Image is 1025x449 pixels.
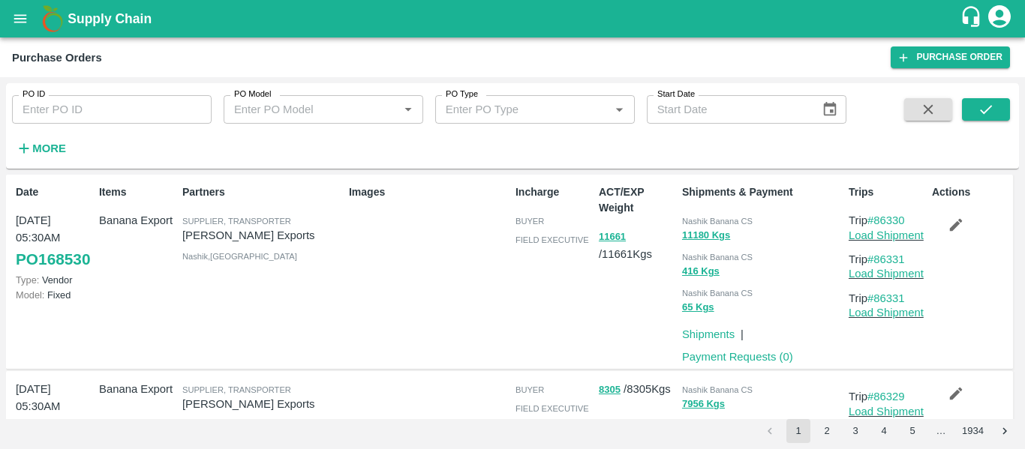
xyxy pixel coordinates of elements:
[957,419,988,443] button: Go to page 1934
[682,253,753,262] span: Nashik Banana CS
[891,46,1010,68] a: Purchase Order
[3,1,38,36] button: open drawer
[849,388,926,405] p: Trip
[682,328,735,340] a: Shipments
[599,184,676,216] p: ACT/EXP Weight
[32,142,66,154] strong: More
[599,382,621,399] button: 8305
[682,385,753,394] span: Nashik Banana CS
[682,396,725,413] button: 7956 Kgs
[16,212,93,246] p: [DATE] 05:30AM
[929,424,953,439] div: …
[647,95,810,124] input: Start Date
[682,351,793,363] a: Payment Requests (0)
[849,212,926,229] p: Trip
[440,100,606,119] input: Enter PO Type
[16,381,93,415] p: [DATE] 05:30AM
[609,100,629,119] button: Open
[849,251,926,268] p: Trip
[849,290,926,307] p: Trip
[867,292,905,304] a: #86331
[99,212,176,229] p: Banana Export
[735,320,744,343] div: |
[516,235,589,244] span: field executive
[12,95,212,124] input: Enter PO ID
[182,252,297,261] span: Nashik , [GEOGRAPHIC_DATA]
[986,3,1013,34] div: account of current user
[849,406,924,418] a: Load Shipment
[682,299,714,316] button: 65 Kgs
[12,48,102,67] div: Purchase Orders
[16,273,93,287] p: Vendor
[932,184,1009,200] p: Actions
[682,184,843,200] p: Shipments & Payment
[349,184,509,200] p: Images
[960,5,986,32] div: customer-support
[446,88,478,100] label: PO Type
[657,88,695,100] label: Start Date
[849,307,924,319] a: Load Shipment
[182,217,291,226] span: Supplier, Transporter
[16,415,90,442] a: PO168528
[849,268,924,280] a: Load Shipment
[849,184,926,200] p: Trips
[599,228,676,262] p: / 11661 Kgs
[182,385,291,394] span: Supplier, Transporter
[16,288,93,302] p: Fixed
[99,381,176,397] p: Banana Export
[516,217,544,226] span: buyer
[38,4,68,34] img: logo
[599,381,676,398] p: / 8305 Kgs
[68,8,960,29] a: Supply Chain
[234,88,272,100] label: PO Model
[867,214,905,226] a: #86330
[16,246,90,273] a: PO168530
[786,419,810,443] button: page 1
[867,391,905,403] a: #86329
[872,419,896,443] button: Go to page 4
[99,184,176,200] p: Items
[682,289,753,298] span: Nashik Banana CS
[516,385,544,394] span: buyer
[849,229,924,241] a: Load Shipment
[182,184,343,200] p: Partners
[23,88,45,100] label: PO ID
[16,289,44,301] span: Model:
[599,229,626,246] button: 11661
[16,184,93,200] p: Date
[843,419,867,443] button: Go to page 3
[516,404,589,413] span: field executive
[516,184,593,200] p: Incharge
[867,253,905,265] a: #86331
[12,136,70,161] button: More
[756,419,1019,443] nav: pagination navigation
[228,100,394,119] input: Enter PO Model
[682,227,730,244] button: 11180 Kgs
[182,227,343,244] p: [PERSON_NAME] Exports
[16,274,39,286] span: Type:
[815,419,839,443] button: Go to page 2
[900,419,924,443] button: Go to page 5
[816,95,844,124] button: Choose date
[682,217,753,226] span: Nashik Banana CS
[682,263,720,280] button: 416 Kgs
[182,396,343,412] p: [PERSON_NAME] Exports
[68,11,152,26] b: Supply Chain
[398,100,418,119] button: Open
[993,419,1017,443] button: Go to next page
